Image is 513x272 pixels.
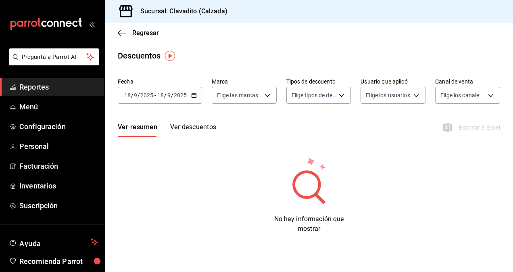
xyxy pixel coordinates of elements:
[361,79,425,84] label: Usuario que aplicó
[274,215,344,232] span: No hay información que mostrar
[19,101,98,112] span: Menú
[440,91,485,99] span: Elige los canales de venta
[170,123,216,137] button: Ver descuentos
[140,92,154,98] input: ----
[19,82,98,92] span: Reportes
[138,92,140,98] span: /
[435,79,500,84] label: Canal de venta
[19,161,98,172] span: Facturación
[165,51,175,61] img: Tooltip marker
[292,91,336,99] span: Elige tipos de descuento
[124,92,131,98] input: --
[118,123,216,137] div: navigation tabs
[22,53,87,61] span: Pregunta a Parrot AI
[132,29,159,37] span: Regresar
[118,123,157,137] button: Ver resumen
[366,91,410,99] span: Elige los usuarios
[154,92,156,98] span: -
[134,6,227,16] h3: Sucursal: Clavadito (Calzada)
[212,79,277,84] label: Marca
[118,79,202,84] label: Fecha
[19,200,98,211] span: Suscripción
[173,92,187,98] input: ----
[19,141,98,152] span: Personal
[19,180,98,191] span: Inventarios
[133,92,138,98] input: --
[19,121,98,132] span: Configuración
[9,48,99,65] button: Pregunta a Parrot AI
[131,92,133,98] span: /
[171,92,173,98] span: /
[164,92,167,98] span: /
[19,256,98,267] span: Recomienda Parrot
[118,50,161,62] div: Descuentos
[89,21,95,27] button: open_drawer_menu
[6,59,99,67] a: Pregunta a Parrot AI
[19,237,88,247] span: Ayuda
[217,91,258,99] span: Elige las marcas
[286,79,351,84] label: Tipos de descuento
[118,29,159,37] button: Regresar
[157,92,164,98] input: --
[167,92,171,98] input: --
